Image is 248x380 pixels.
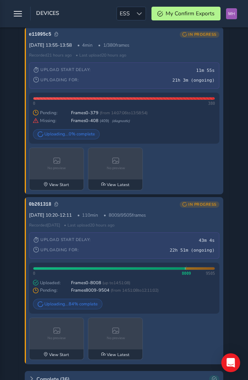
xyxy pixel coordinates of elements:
[112,119,130,123] span: This diagnostic information helps our technical team monitor and improve the upload process. Data...
[33,129,100,140] div: Uploading... 0 % complete
[33,77,78,83] span: Uploading for:
[107,166,125,170] span: No preview
[33,237,91,243] span: Upload Start Delay:
[47,166,66,170] span: No preview
[221,353,240,372] div: Open Intercom Messenger
[77,212,98,218] span: 110 min
[188,202,217,207] span: IN PROGRESS
[40,118,57,124] span: Diagnostic information: These frames appear to be missing from the upload sequence. This is being...
[71,110,98,116] span: Frames 0 - 379
[29,52,72,58] span: Recorded 21 hours ago
[49,352,69,358] span: View Start
[77,42,93,48] span: 4 min
[33,101,35,106] span: 0
[107,336,125,340] span: No preview
[226,8,237,19] img: diamond-layout
[33,271,35,276] span: 0
[172,78,215,83] span: 21h 3m (ongoing)
[33,280,68,286] span: Uploaded:
[33,287,68,293] span: Pending:
[33,97,215,100] div: Missing frames 0-408 (409 frames)
[29,222,60,228] span: Recorded [DATE]
[196,68,215,73] span: 11m 55s
[170,248,215,253] span: 22h 51m (ongoing)
[76,52,126,58] span: • Last upload 20 hours ago
[71,280,101,286] span: Frames 0 - 8008
[71,118,109,124] span: Frames 0 - 408
[29,148,84,190] a: No previewView Start
[33,110,68,116] span: Pending:
[33,299,102,309] div: Uploading... 84 % complete
[33,267,186,270] div: 8009 frames uploaded
[199,238,215,243] span: 43m 4s
[107,352,129,358] span: View Latest
[117,7,133,20] span: ESS
[33,118,38,123] i: Diagnostic information: These frames appear to be missing from the upload sequence. This is being...
[88,148,143,190] a: No previewView Latest
[186,267,215,270] div: 1496 frames pending
[71,287,109,293] span: Frames 8009 - 9504
[101,280,130,286] span: (up to 14:51:08 )
[29,318,84,360] a: No previewView Start
[188,32,217,37] span: IN PROGRESS
[33,247,78,253] span: Uploading for:
[64,222,115,228] span: • Last upload 20 hours ago
[29,42,72,48] span: [DATE] 13:55 - 13:58
[166,10,215,17] span: My Confirm Exports
[182,271,191,276] span: 8009
[29,212,72,218] span: [DATE] 10:20 - 12:11
[29,202,58,207] span: Click to copy journey ID
[98,110,148,116] span: ( from 14:07:06 to 13:58:54 )
[109,287,159,293] span: ( from 14:51:08 to 12:11:02 )
[208,101,215,106] span: 380
[104,212,146,218] span: 8009 / 9505 frames
[47,336,66,340] span: No preview
[33,67,91,73] span: Upload Start Delay:
[98,42,129,48] span: 1 / 380 frames
[151,7,221,20] button: My Confirm Exports
[88,318,143,360] a: No previewView Latest
[29,32,58,37] span: Click to copy journey ID
[107,182,129,188] span: View Latest
[98,118,109,123] span: ( 409 )
[49,182,69,188] span: View Start
[36,9,59,20] span: Devices
[206,271,215,276] span: 9505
